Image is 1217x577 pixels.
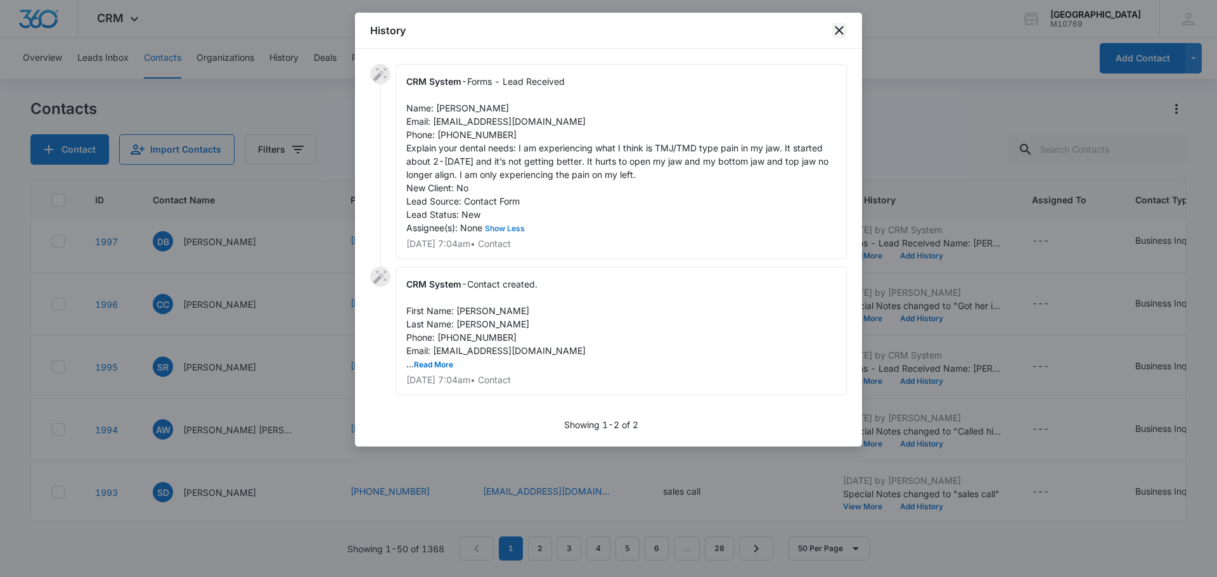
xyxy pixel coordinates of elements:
[406,376,836,384] p: [DATE] 7:04am • Contact
[396,267,847,395] div: -
[406,279,461,289] span: CRM System
[564,418,638,431] p: Showing 1-2 of 2
[414,361,453,369] button: Read More
[396,64,847,259] div: -
[370,23,406,38] h1: History
[406,279,586,369] span: Contact created. First Name: [PERSON_NAME] Last Name: [PERSON_NAME] Phone: [PHONE_NUMBER] Email: ...
[832,23,847,38] button: close
[406,76,461,87] span: CRM System
[482,225,527,232] button: Show Less
[406,239,836,248] p: [DATE] 7:04am • Contact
